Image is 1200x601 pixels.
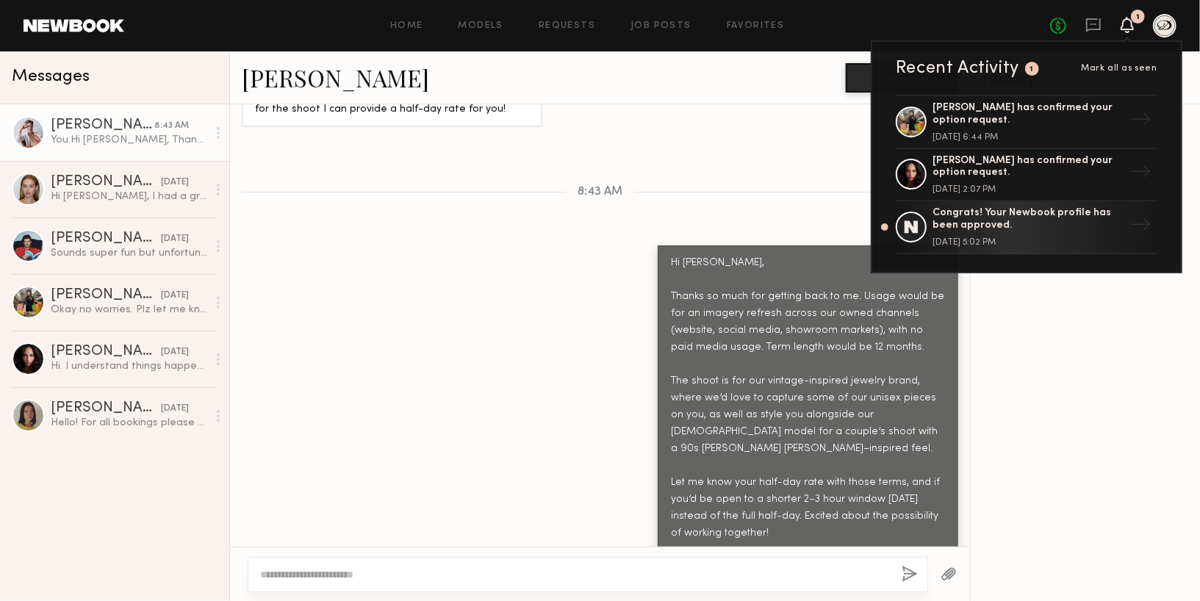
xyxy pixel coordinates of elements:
[51,401,161,416] div: [PERSON_NAME]
[933,133,1124,142] div: [DATE] 6:44 PM
[933,207,1124,232] div: Congrats! Your Newbook profile has been approved.
[154,119,189,133] div: 8:43 AM
[896,149,1157,202] a: [PERSON_NAME] has confirmed your option request.[DATE] 2:07 PM→
[1136,13,1140,21] div: 1
[539,21,595,31] a: Requests
[933,155,1124,180] div: [PERSON_NAME] has confirmed your option request.
[51,303,207,317] div: Okay no worries. Plz let me know!
[578,186,622,198] span: 8:43 AM
[51,359,207,373] div: Hi. I understand things happen so it shouldn’t be a problem switching dates. I would like to conf...
[896,95,1157,149] a: [PERSON_NAME] has confirmed your option request.[DATE] 6:44 PM→
[459,21,503,31] a: Models
[1030,65,1035,73] div: 1
[846,63,958,93] button: Book model
[161,345,189,359] div: [DATE]
[51,416,207,430] div: Hello! For all bookings please email my agent [PERSON_NAME][EMAIL_ADDRESS][PERSON_NAME][PERSON_NA...
[896,201,1157,254] a: Congrats! Your Newbook profile has been approved.[DATE] 5:02 PM→
[161,176,189,190] div: [DATE]
[933,185,1124,194] div: [DATE] 2:07 PM
[242,62,429,93] a: [PERSON_NAME]
[12,68,90,85] span: Messages
[896,60,1019,77] div: Recent Activity
[1124,208,1157,246] div: →
[933,102,1124,127] div: [PERSON_NAME] has confirmed your option request.
[161,289,189,303] div: [DATE]
[846,71,958,83] a: Book model
[51,231,161,246] div: [PERSON_NAME]
[671,255,945,592] div: Hi [PERSON_NAME], Thanks so much for getting back to me. Usage would be for an imagery refresh ac...
[630,21,691,31] a: Job Posts
[161,402,189,416] div: [DATE]
[51,118,154,133] div: [PERSON_NAME]
[727,21,785,31] a: Favorites
[933,238,1124,247] div: [DATE] 5:02 PM
[51,246,207,260] div: Sounds super fun but unfortunately I’m already booked on [DATE] so can’t make that date work :(
[51,288,161,303] div: [PERSON_NAME]
[1124,155,1157,193] div: →
[51,133,207,147] div: You: Hi [PERSON_NAME], Thanks so much for getting back to me. Usage would be for an imagery refre...
[51,345,161,359] div: [PERSON_NAME]
[161,232,189,246] div: [DATE]
[51,190,207,204] div: Hi [PERSON_NAME], I had a great weekend - I hope you did as well! I appreciate you reaching out t...
[390,21,423,31] a: Home
[1124,103,1157,141] div: →
[1081,64,1157,73] span: Mark all as seen
[51,175,161,190] div: [PERSON_NAME]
